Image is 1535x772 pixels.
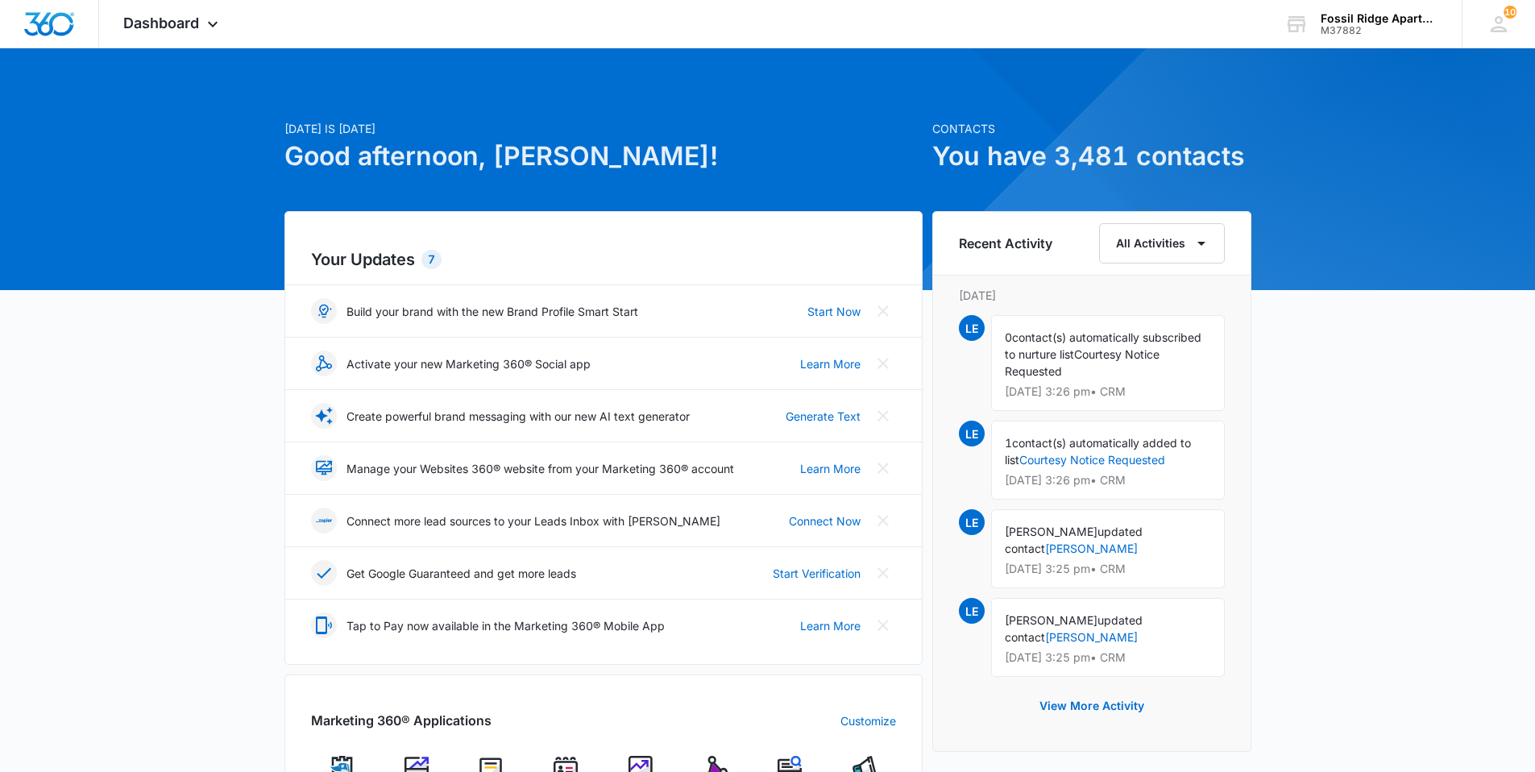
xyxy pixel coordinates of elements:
[1005,525,1097,538] span: [PERSON_NAME]
[870,560,896,586] button: Close
[346,513,720,529] p: Connect more lead sources to your Leads Inbox with [PERSON_NAME]
[1005,475,1211,486] p: [DATE] 3:26 pm • CRM
[773,565,861,582] a: Start Verification
[959,421,985,446] span: LE
[959,287,1225,304] p: [DATE]
[1321,12,1438,25] div: account name
[284,120,923,137] p: [DATE] is [DATE]
[800,355,861,372] a: Learn More
[1005,652,1211,663] p: [DATE] 3:25 pm • CRM
[1019,453,1165,467] a: Courtesy Notice Requested
[800,617,861,634] a: Learn More
[800,460,861,477] a: Learn More
[1023,687,1160,725] button: View More Activity
[1005,347,1160,378] span: Courtesy Notice Requested
[870,351,896,376] button: Close
[1005,330,1201,361] span: contact(s) automatically subscribed to nurture list
[1321,25,1438,36] div: account id
[959,598,985,624] span: LE
[870,403,896,429] button: Close
[1504,6,1516,19] div: notifications count
[959,509,985,535] span: LE
[284,137,923,176] h1: Good afternoon, [PERSON_NAME]!
[1005,436,1012,450] span: 1
[959,315,985,341] span: LE
[1099,223,1225,264] button: All Activities
[932,137,1251,176] h1: You have 3,481 contacts
[1005,613,1097,627] span: [PERSON_NAME]
[1005,436,1191,467] span: contact(s) automatically added to list
[870,298,896,324] button: Close
[959,234,1052,253] h6: Recent Activity
[123,15,199,31] span: Dashboard
[870,508,896,533] button: Close
[346,408,690,425] p: Create powerful brand messaging with our new AI text generator
[786,408,861,425] a: Generate Text
[1005,563,1211,575] p: [DATE] 3:25 pm • CRM
[870,455,896,481] button: Close
[1005,330,1012,344] span: 0
[870,612,896,638] button: Close
[311,247,896,272] h2: Your Updates
[1045,630,1138,644] a: [PERSON_NAME]
[346,460,734,477] p: Manage your Websites 360® website from your Marketing 360® account
[807,303,861,320] a: Start Now
[1045,542,1138,555] a: [PERSON_NAME]
[346,565,576,582] p: Get Google Guaranteed and get more leads
[840,712,896,729] a: Customize
[932,120,1251,137] p: Contacts
[421,250,442,269] div: 7
[311,711,492,730] h2: Marketing 360® Applications
[346,303,638,320] p: Build your brand with the new Brand Profile Smart Start
[789,513,861,529] a: Connect Now
[346,617,665,634] p: Tap to Pay now available in the Marketing 360® Mobile App
[1504,6,1516,19] span: 10
[1005,386,1211,397] p: [DATE] 3:26 pm • CRM
[346,355,591,372] p: Activate your new Marketing 360® Social app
